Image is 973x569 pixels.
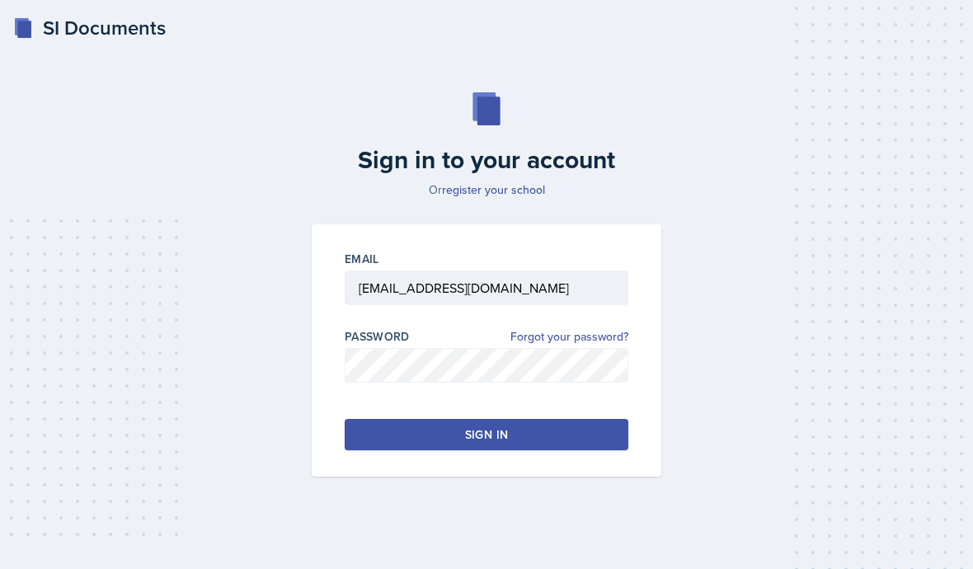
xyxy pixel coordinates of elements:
[345,328,410,345] label: Password
[345,270,628,305] input: Email
[510,328,628,346] a: Forgot your password?
[302,181,671,198] p: Or
[345,419,628,450] button: Sign in
[465,426,508,443] div: Sign in
[442,181,545,198] a: register your school
[345,251,379,267] label: Email
[13,13,166,43] a: SI Documents
[302,145,671,175] h2: Sign in to your account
